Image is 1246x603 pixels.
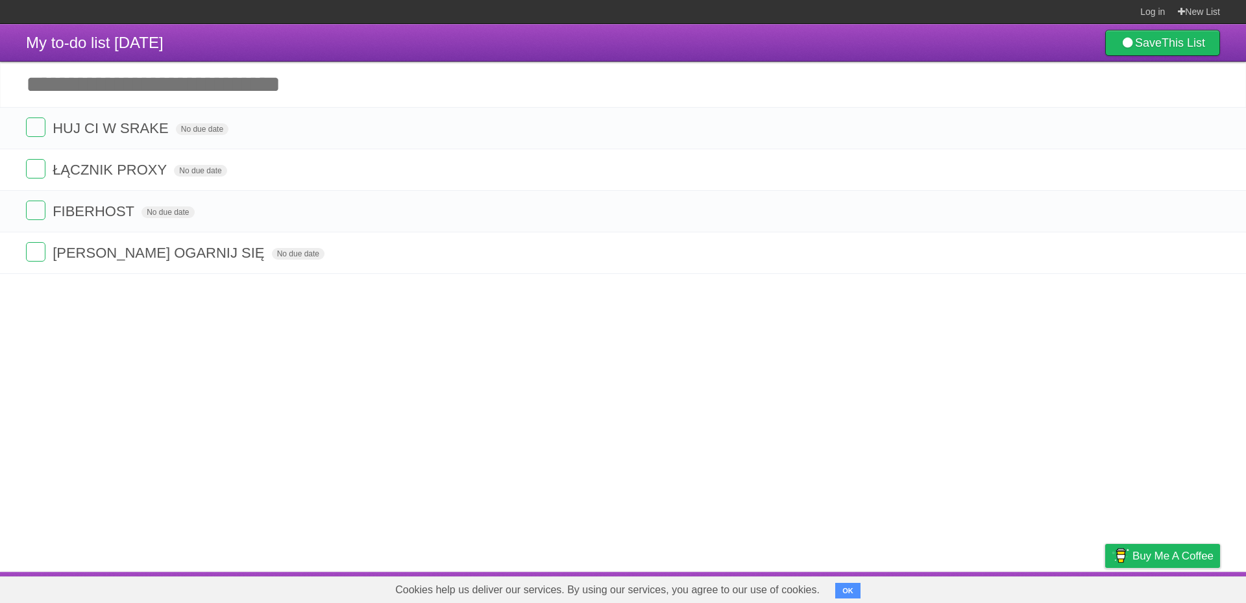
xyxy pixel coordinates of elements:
a: Suggest a feature [1138,575,1220,600]
span: No due date [176,123,228,135]
a: Developers [975,575,1028,600]
img: Buy me a coffee [1112,545,1129,567]
a: Privacy [1088,575,1122,600]
span: No due date [272,248,324,260]
span: No due date [174,165,226,177]
label: Done [26,117,45,137]
a: Terms [1044,575,1073,600]
span: My to-do list [DATE] [26,34,164,51]
span: ŁĄCZNIK PROXY [53,162,170,178]
a: About [933,575,960,600]
span: Cookies help us deliver our services. By using our services, you agree to our use of cookies. [382,577,833,603]
label: Done [26,159,45,178]
span: FIBERHOST [53,203,138,219]
a: Buy me a coffee [1105,544,1220,568]
span: [PERSON_NAME] OGARNIJ SIĘ [53,245,267,261]
span: HUJ CI W SRAKE [53,120,171,136]
span: Buy me a coffee [1132,545,1214,567]
label: Done [26,242,45,262]
label: Done [26,201,45,220]
button: OK [835,583,861,598]
span: No due date [141,206,194,218]
a: SaveThis List [1105,30,1220,56]
b: This List [1162,36,1205,49]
